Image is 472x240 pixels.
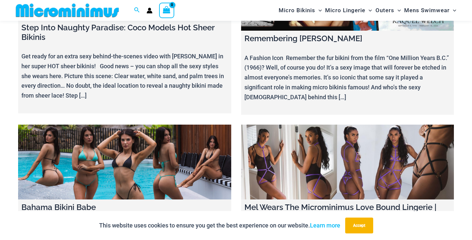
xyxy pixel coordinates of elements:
[18,125,231,199] a: Bahama Bikini Babe
[276,1,459,20] nav: Site Navigation
[325,2,365,19] span: Micro Lingerie
[134,6,140,15] a: Search icon link
[244,53,451,102] p: A Fashion Icon Remember the fur bikini from the film “One Million Years B.C.” (1966)? Well, of co...
[21,203,228,212] h4: Bahama Bikini Babe
[374,2,403,19] a: OutersMenu ToggleMenu Toggle
[315,2,322,19] span: Menu Toggle
[375,2,394,19] span: Outers
[404,2,450,19] span: Mens Swimwear
[345,218,373,233] button: Accept
[21,51,228,101] p: Get ready for an extra sexy behind-the-scenes video with [PERSON_NAME] in her super HOT sheer bik...
[244,203,451,222] h4: Mel Wears The Microminimus Love Bound Lingerie | With BONUS How-To-Wear Video!
[403,2,458,19] a: Mens SwimwearMenu ToggleMenu Toggle
[13,3,122,18] img: MM SHOP LOGO FLAT
[21,23,228,42] h4: Step Into Naughty Paradise: Coco Models Hot Sheer Bikinis
[244,34,451,44] h4: Remembering [PERSON_NAME]
[365,2,372,19] span: Menu Toggle
[394,2,401,19] span: Menu Toggle
[323,2,374,19] a: Micro LingerieMenu ToggleMenu Toggle
[147,8,153,14] a: Account icon link
[99,221,340,230] p: This website uses cookies to ensure you get the best experience on our website.
[159,3,174,18] a: View Shopping Cart, empty
[277,2,323,19] a: Micro BikinisMenu ToggleMenu Toggle
[310,222,340,229] a: Learn more
[241,125,454,199] a: Mel Wears The Microminimus Love Bound Lingerie | With BONUS How-To-Wear Video!
[279,2,315,19] span: Micro Bikinis
[450,2,456,19] span: Menu Toggle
